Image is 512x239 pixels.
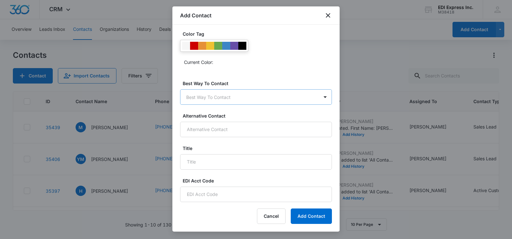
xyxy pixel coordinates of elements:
div: #CC0000 [190,42,198,50]
label: Title [183,145,334,152]
input: Title [180,154,332,170]
div: #3d85c6 [222,42,230,50]
div: #674ea7 [230,42,238,50]
label: EDI Acct Code [183,177,334,184]
div: #000000 [238,42,246,50]
button: close [324,12,332,19]
label: Color Tag [183,31,334,37]
div: #6aa84f [214,42,222,50]
label: Alternative Contact [183,112,334,119]
div: #F6F6F6 [182,42,190,50]
h1: Add Contact [180,12,212,19]
button: Add Contact [291,208,332,224]
button: Cancel [257,208,286,224]
input: Alternative Contact [180,122,332,137]
div: #e69138 [198,42,206,50]
div: #f1c232 [206,42,214,50]
input: EDI Acct Code [180,187,332,202]
label: Best Way To Contact [183,80,334,87]
p: Current Color: [184,59,213,66]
